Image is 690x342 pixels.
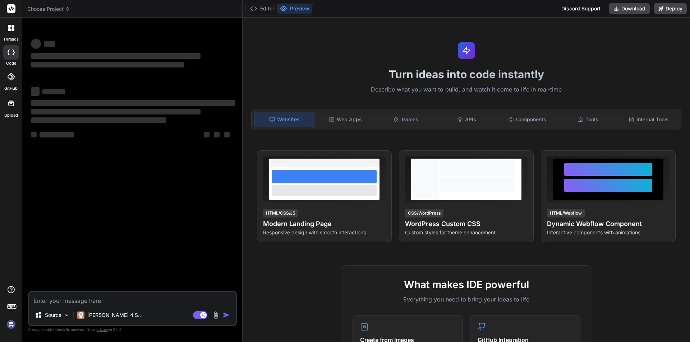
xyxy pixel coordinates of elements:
[96,327,109,332] span: privacy
[31,62,184,67] span: ‌
[4,112,18,118] label: Upload
[31,39,41,49] span: ‌
[654,3,687,14] button: Deploy
[254,112,314,127] div: Websites
[437,112,496,127] div: APIs
[87,311,141,319] p: [PERSON_NAME] 4 S..
[27,5,70,13] span: Choose Project
[4,85,18,92] label: GitHub
[247,4,277,14] button: Editor
[405,229,528,236] p: Custom styles for theme enhancement
[44,41,55,47] span: ‌
[263,219,386,229] h4: Modern Landing Page
[547,229,670,236] p: Interactive components with animations
[498,112,557,127] div: Components
[212,311,220,319] img: attachment
[263,209,298,217] div: HTML/CSS/JS
[31,132,37,137] span: ‌
[247,68,686,81] h1: Turn ideas into code instantly
[547,219,670,229] h4: Dynamic Webflow Component
[609,3,650,14] button: Download
[77,311,84,319] img: Claude 4 Sonnet
[405,209,443,217] div: CSS/WordPress
[204,132,210,137] span: ‌
[557,3,605,14] div: Discord Support
[64,312,70,318] img: Pick Models
[31,117,166,123] span: ‌
[31,87,40,96] span: ‌
[263,229,386,236] p: Responsive design with smooth interactions
[223,311,230,319] img: icon
[558,112,618,127] div: Tools
[247,85,686,94] p: Describe what you want to build, and watch it come to life in real-time
[28,326,237,333] p: Always double-check its answers. Your in Bind
[3,36,19,42] label: threads
[45,311,61,319] p: Source
[31,53,201,59] span: ‌
[619,112,678,127] div: Internal Tools
[5,318,17,331] img: signin
[353,295,580,304] p: Everything you need to bring your ideas to life
[6,60,16,66] label: code
[405,219,528,229] h4: WordPress Custom CSS
[353,277,580,292] h2: What makes IDE powerful
[277,4,312,14] button: Preview
[31,100,235,106] span: ‌
[224,132,230,137] span: ‌
[316,112,375,127] div: Web Apps
[31,109,201,114] span: ‌
[40,132,74,137] span: ‌
[42,89,65,94] span: ‌
[214,132,220,137] span: ‌
[377,112,436,127] div: Games
[547,209,585,217] div: HTML/Webflow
